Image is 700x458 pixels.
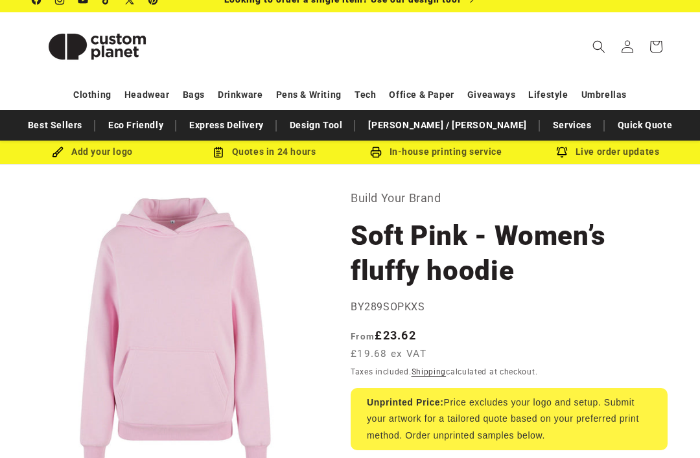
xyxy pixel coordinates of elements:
p: Build Your Brand [351,188,668,209]
a: Giveaways [467,84,515,106]
a: [PERSON_NAME] / [PERSON_NAME] [362,114,533,137]
span: BY289SOPKXS [351,301,425,313]
a: Design Tool [283,114,349,137]
div: In-house printing service [350,144,522,160]
a: Best Sellers [21,114,89,137]
a: Eco Friendly [102,114,170,137]
strong: £23.62 [351,328,416,342]
a: Umbrellas [581,84,627,106]
summary: Search [585,32,613,61]
a: Pens & Writing [276,84,342,106]
a: Headwear [124,84,170,106]
a: Drinkware [218,84,262,106]
a: Express Delivery [183,114,270,137]
div: Taxes included. calculated at checkout. [351,365,668,378]
img: Order Updates Icon [213,146,224,158]
div: Add your logo [6,144,178,160]
a: Clothing [73,84,111,106]
a: Custom Planet [28,12,167,80]
h1: Soft Pink - Women’s fluffy hoodie [351,218,668,288]
div: Quotes in 24 hours [178,144,350,160]
a: Shipping [412,367,447,376]
img: In-house printing [370,146,382,158]
img: Order updates [556,146,568,158]
img: Brush Icon [52,146,64,158]
strong: Unprinted Price: [367,397,444,407]
a: Bags [183,84,205,106]
span: From [351,331,375,341]
a: Office & Paper [389,84,454,106]
span: £19.68 ex VAT [351,347,426,361]
a: Tech [355,84,376,106]
div: Price excludes your logo and setup. Submit your artwork for a tailored quote based on your prefer... [351,388,668,450]
iframe: Chat Widget [635,396,700,458]
a: Services [546,114,598,137]
div: Live order updates [522,144,694,160]
a: Quick Quote [611,114,679,137]
img: Custom Planet [32,17,162,76]
a: Lifestyle [528,84,568,106]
